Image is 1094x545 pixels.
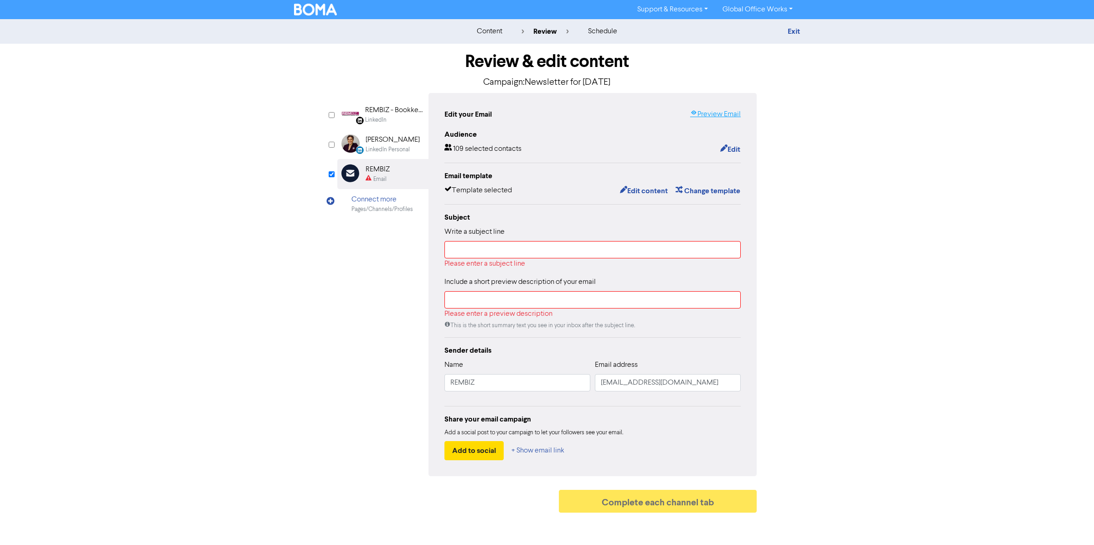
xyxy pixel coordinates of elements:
[444,170,741,181] div: Email template
[341,105,359,123] img: Linkedin
[630,2,715,17] a: Support & Resources
[351,194,413,205] div: Connect more
[444,321,741,330] div: This is the short summary text you see in your inbox after the subject line.
[444,226,505,237] label: Write a subject line
[619,185,668,197] button: Edit content
[444,360,463,370] label: Name
[690,109,741,120] a: Preview Email
[675,185,741,197] button: Change template
[366,134,420,145] div: [PERSON_NAME]
[337,100,428,129] div: Linkedin REMBIZ - Bookkeeping, [GEOGRAPHIC_DATA], [GEOGRAPHIC_DATA], [GEOGRAPHIC_DATA]LinkedIn
[337,189,428,219] div: Connect morePages/Channels/Profiles
[341,134,360,153] img: LinkedinPersonal
[294,4,337,15] img: BOMA Logo
[521,26,569,37] div: review
[588,26,617,37] div: schedule
[373,175,387,184] div: Email
[720,144,741,155] button: Edit
[444,185,512,197] div: Template selected
[788,27,800,36] a: Exit
[337,159,428,189] div: REMBIZEmail
[337,51,757,72] h1: Review & edit content
[444,258,741,269] div: Please enter a subject line
[444,129,741,140] div: Audience
[444,414,741,425] div: Share your email campaign
[444,277,596,288] label: Include a short preview description of your email
[366,164,390,175] div: REMBIZ
[444,428,741,437] div: Add a social post to your campaign to let your followers see your email.
[595,360,638,370] label: Email address
[337,129,428,159] div: LinkedinPersonal [PERSON_NAME]LinkedIn Personal
[444,441,504,460] button: Add to social
[444,109,492,120] div: Edit your Email
[477,26,502,37] div: content
[444,308,741,319] div: Please enter a preview description
[559,490,757,513] button: Complete each channel tab
[365,116,387,124] div: LinkedIn
[715,2,800,17] a: Global Office Works
[366,145,410,154] div: LinkedIn Personal
[444,345,741,356] div: Sender details
[444,212,741,223] div: Subject
[365,105,423,116] div: REMBIZ - Bookkeeping, [GEOGRAPHIC_DATA], [GEOGRAPHIC_DATA], [GEOGRAPHIC_DATA]
[511,441,565,460] button: + Show email link
[444,144,521,155] div: 109 selected contacts
[351,205,413,214] div: Pages/Channels/Profiles
[1048,501,1094,545] iframe: Chat Widget
[337,76,757,89] p: Campaign: Newsletter for [DATE]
